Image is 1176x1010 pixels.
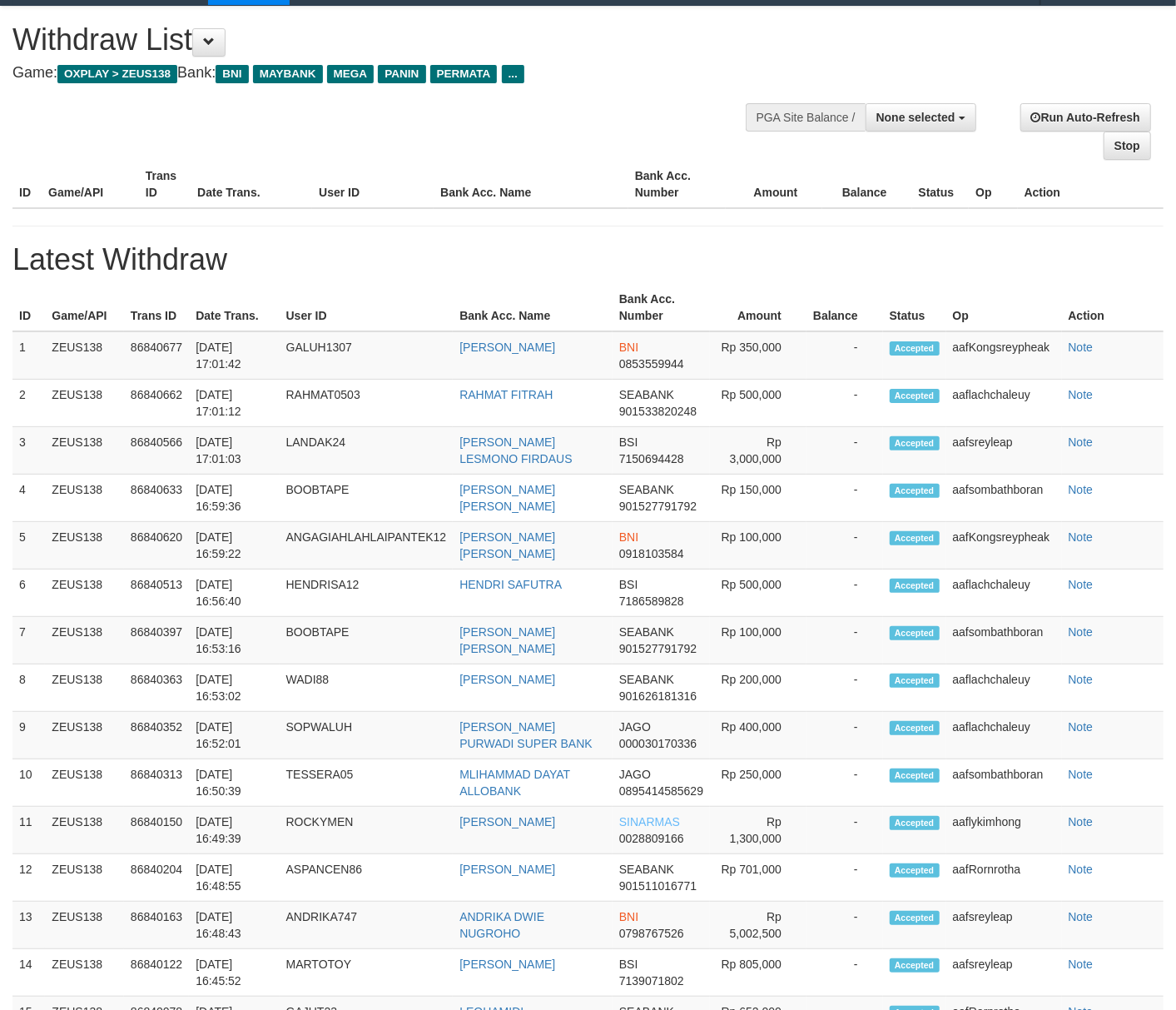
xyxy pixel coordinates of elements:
[946,712,1062,759] td: aaflachchaleuy
[806,617,883,664] td: -
[619,357,684,371] span: 0853559944
[1069,815,1094,828] a: Note
[619,625,674,639] span: SEABANK
[124,807,189,854] td: 86840150
[1069,910,1094,923] a: Note
[1020,103,1151,132] a: Run Auto-Refresh
[619,388,674,401] span: SEABANK
[946,522,1062,570] td: aafKongsreypheak
[806,712,883,759] td: -
[12,522,45,570] td: 5
[453,284,613,331] th: Bank Acc. Name
[280,854,454,902] td: ASPANCEN86
[57,65,177,83] span: OXPLAY > ZEUS138
[459,768,570,798] a: MLIHAMMAD DAYAT ALLOBANK
[628,161,726,208] th: Bank Acc. Number
[866,103,976,132] button: None selected
[189,807,279,854] td: [DATE] 16:49:39
[890,579,940,593] span: Accepted
[946,807,1062,854] td: aaflykimhong
[459,910,544,940] a: ANDRIKA DWIE NUGROHO
[12,949,45,997] td: 14
[124,331,189,380] td: 86840677
[619,958,638,971] span: BSI
[619,595,684,608] span: 7186589828
[12,65,767,82] h4: Game: Bank:
[806,949,883,997] td: -
[280,949,454,997] td: MARTOTOY
[1069,435,1094,449] a: Note
[45,617,124,664] td: ZEUS138
[280,475,454,522] td: BOOBTAPE
[619,927,684,940] span: 0798767526
[806,284,883,331] th: Balance
[124,380,189,427] td: 86840662
[253,65,323,83] span: MAYBANK
[710,664,806,712] td: Rp 200,000
[806,759,883,807] td: -
[890,674,940,688] span: Accepted
[890,721,940,735] span: Accepted
[710,522,806,570] td: Rp 100,000
[946,284,1062,331] th: Op
[45,570,124,617] td: ZEUS138
[1069,341,1094,354] a: Note
[459,673,555,686] a: [PERSON_NAME]
[12,854,45,902] td: 12
[189,854,279,902] td: [DATE] 16:48:55
[1069,863,1094,876] a: Note
[434,161,628,208] th: Bank Acc. Name
[1069,720,1094,734] a: Note
[280,617,454,664] td: BOOBTAPE
[619,483,674,496] span: SEABANK
[806,807,883,854] td: -
[280,712,454,759] td: SOPWALUH
[12,243,1164,276] h1: Latest Withdraw
[946,617,1062,664] td: aafsombathboran
[710,949,806,997] td: Rp 805,000
[1018,161,1164,208] th: Action
[189,331,279,380] td: [DATE] 17:01:42
[12,807,45,854] td: 11
[12,759,45,807] td: 10
[890,626,940,640] span: Accepted
[189,284,279,331] th: Date Trans.
[189,949,279,997] td: [DATE] 16:45:52
[946,759,1062,807] td: aafsombathboran
[189,475,279,522] td: [DATE] 16:59:36
[890,484,940,498] span: Accepted
[124,475,189,522] td: 86840633
[45,522,124,570] td: ZEUS138
[619,784,703,798] span: 0895414585629
[45,475,124,522] td: ZEUS138
[459,625,555,655] a: [PERSON_NAME] [PERSON_NAME]
[124,284,189,331] th: Trans ID
[45,759,124,807] td: ZEUS138
[280,664,454,712] td: WADI88
[124,949,189,997] td: 86840122
[280,522,454,570] td: ANGAGIAHLAHLAIPANTEK12
[280,380,454,427] td: RAHMAT0503
[619,530,638,544] span: BNI
[619,405,697,418] span: 901533820248
[946,331,1062,380] td: aafKongsreypheak
[1069,958,1094,971] a: Note
[806,570,883,617] td: -
[619,815,680,828] span: SINARMAS
[710,759,806,807] td: Rp 250,000
[619,689,697,703] span: 901626181316
[459,815,555,828] a: [PERSON_NAME]
[1062,284,1164,331] th: Action
[12,570,45,617] td: 6
[189,759,279,807] td: [DATE] 16:50:39
[890,389,940,403] span: Accepted
[619,768,651,781] span: JAGO
[710,902,806,949] td: Rp 5,002,500
[12,664,45,712] td: 8
[1069,483,1094,496] a: Note
[45,854,124,902] td: ZEUS138
[12,331,45,380] td: 1
[946,427,1062,475] td: aafsreyleap
[619,720,651,734] span: JAGO
[45,331,124,380] td: ZEUS138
